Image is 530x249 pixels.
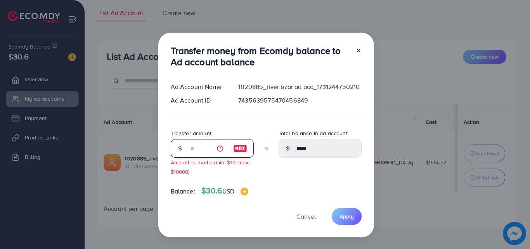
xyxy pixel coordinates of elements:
label: Total balance in ad account [279,129,348,137]
div: Ad Account ID [165,96,232,105]
img: image [233,144,247,153]
span: USD [222,187,234,195]
button: Apply [332,208,362,225]
label: Transfer amount [171,129,211,137]
div: 1020885_river bzar ad acc_1731244750210 [232,82,367,91]
small: Amount is invalid (min: $10, max: $10000) [171,158,250,175]
span: Balance: [171,187,195,196]
img: image [241,188,248,195]
h3: Transfer money from Ecomdy balance to Ad account balance [171,45,349,68]
div: 7435639575470456849 [232,96,367,105]
button: Cancel [287,208,326,225]
h4: $30.6 [201,186,248,196]
span: Cancel [296,212,316,221]
span: Apply [339,212,354,220]
div: Ad Account Name [165,82,232,91]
